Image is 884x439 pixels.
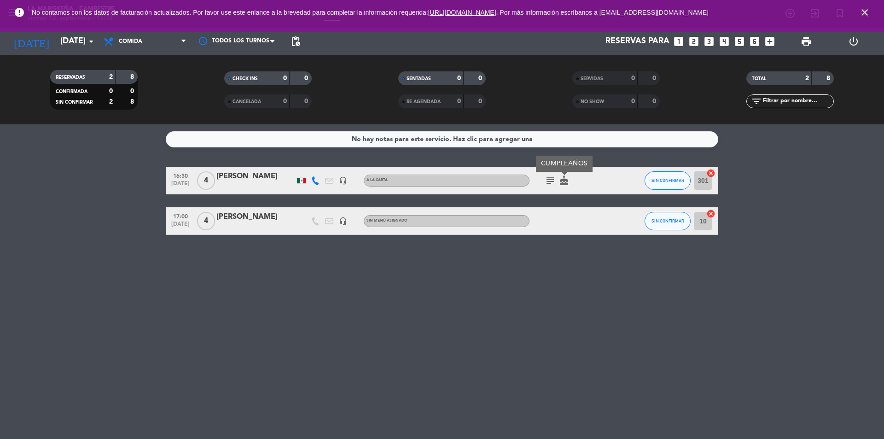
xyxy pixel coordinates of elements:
i: headset_mic [339,176,347,185]
strong: 0 [631,75,635,82]
strong: 0 [457,75,461,82]
i: looks_two [688,35,700,47]
span: A LA CARTA [366,178,388,182]
i: looks_5 [733,35,745,47]
i: looks_3 [703,35,715,47]
span: RESERVADAS [56,75,85,80]
i: filter_list [751,96,762,107]
span: Sin menú asignado [366,219,407,222]
span: 16:30 [169,170,192,181]
i: cancel [706,209,715,218]
strong: 2 [805,75,809,82]
span: RE AGENDADA [407,100,441,104]
i: error [14,7,25,18]
strong: 0 [631,98,635,105]
span: SIN CONFIRMAR [56,100,93,105]
span: SIN CONFIRMAR [651,178,684,183]
span: print [801,36,812,47]
i: cancel [706,169,715,178]
div: [PERSON_NAME] [216,170,295,182]
strong: 8 [130,74,136,80]
i: add_box [764,35,776,47]
strong: 2 [109,99,113,105]
span: CHECK INS [233,76,258,81]
strong: 0 [478,75,484,82]
strong: 0 [283,98,287,105]
span: Comida [119,38,142,45]
a: [URL][DOMAIN_NAME] [428,9,496,16]
strong: 0 [652,75,658,82]
strong: 8 [826,75,832,82]
button: SIN CONFIRMAR [645,212,691,230]
strong: 0 [457,98,461,105]
span: 4 [197,171,215,190]
div: CUMPLEAÑOS [536,156,593,172]
strong: 0 [304,98,310,105]
span: [DATE] [169,221,192,232]
span: NO SHOW [581,100,604,104]
i: arrow_drop_down [86,36,97,47]
span: CONFIRMADA [56,89,87,94]
i: cake [558,175,570,186]
strong: 2 [109,74,113,80]
span: TOTAL [752,76,766,81]
i: looks_4 [718,35,730,47]
span: CANCELADA [233,100,261,104]
i: looks_6 [749,35,761,47]
div: No hay notas para este servicio. Haz clic para agregar una [352,134,533,145]
strong: 0 [304,75,310,82]
strong: 0 [652,98,658,105]
span: SIN CONFIRMAR [651,218,684,223]
span: No contamos con los datos de facturación actualizados. Por favor use este enlance a la brevedad p... [32,9,709,16]
span: Reservas para [605,37,669,46]
strong: 0 [109,88,113,94]
span: 17:00 [169,211,192,221]
button: SIN CONFIRMAR [645,171,691,190]
i: power_settings_new [848,36,859,47]
a: . Por más información escríbanos a [EMAIL_ADDRESS][DOMAIN_NAME] [496,9,709,16]
strong: 0 [130,88,136,94]
i: looks_one [673,35,685,47]
input: Filtrar por nombre... [762,96,833,106]
span: SENTADAS [407,76,431,81]
strong: 0 [283,75,287,82]
i: headset_mic [339,217,347,225]
i: close [859,7,870,18]
div: [PERSON_NAME] [216,211,295,223]
span: pending_actions [290,36,301,47]
strong: 0 [478,98,484,105]
div: LOG OUT [830,28,877,55]
strong: 8 [130,99,136,105]
i: subject [545,175,556,186]
span: SERVIDAS [581,76,603,81]
span: 4 [197,212,215,230]
i: [DATE] [7,31,56,52]
span: [DATE] [169,181,192,191]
